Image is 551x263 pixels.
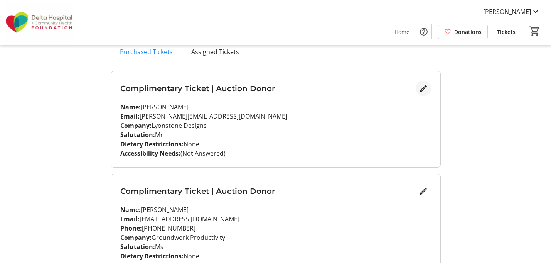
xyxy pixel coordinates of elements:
[191,49,239,55] span: Assigned Tickets
[497,28,516,36] span: Tickets
[120,112,140,120] strong: Email:
[120,185,416,197] h3: Complimentary Ticket | Auction Donor
[491,25,522,39] a: Tickets
[180,149,226,158] span: (Not Answered)
[388,25,416,39] a: Home
[120,83,416,94] h3: Complimentary Ticket | Auction Donor
[477,5,546,18] button: [PERSON_NAME]
[120,224,431,233] p: [PHONE_NUMBER]
[120,215,140,223] strong: Email:
[120,233,152,242] strong: Company:
[416,24,431,39] button: Help
[120,103,141,111] strong: Name:
[120,130,431,139] p: Mr
[120,205,141,214] strong: Name:
[120,224,142,232] strong: Phone:
[120,121,431,130] p: Lyonstone Designs
[120,49,173,55] span: Purchased Tickets
[120,205,431,214] p: [PERSON_NAME]
[483,7,531,16] span: [PERSON_NAME]
[120,242,431,251] p: Ms
[120,252,184,260] strong: Dietary Restrictions:
[120,251,431,261] p: None
[5,3,73,42] img: Delta Hospital and Community Health Foundation's Logo
[120,131,155,139] strong: Salutation:
[120,139,431,149] p: None
[120,243,155,251] strong: Salutation:
[120,121,152,130] strong: Company:
[416,183,431,199] button: Edit
[120,140,184,148] strong: Dietary Restrictions:
[416,81,431,96] button: Edit
[120,112,431,121] p: [PERSON_NAME][EMAIL_ADDRESS][DOMAIN_NAME]
[120,149,180,158] strong: Accessibility Needs:
[120,233,431,242] p: Groundwork Productivity
[394,28,409,36] span: Home
[120,102,431,112] p: [PERSON_NAME]
[438,25,488,39] a: Donations
[528,24,542,38] button: Cart
[120,214,431,224] p: [EMAIL_ADDRESS][DOMAIN_NAME]
[454,28,482,36] span: Donations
